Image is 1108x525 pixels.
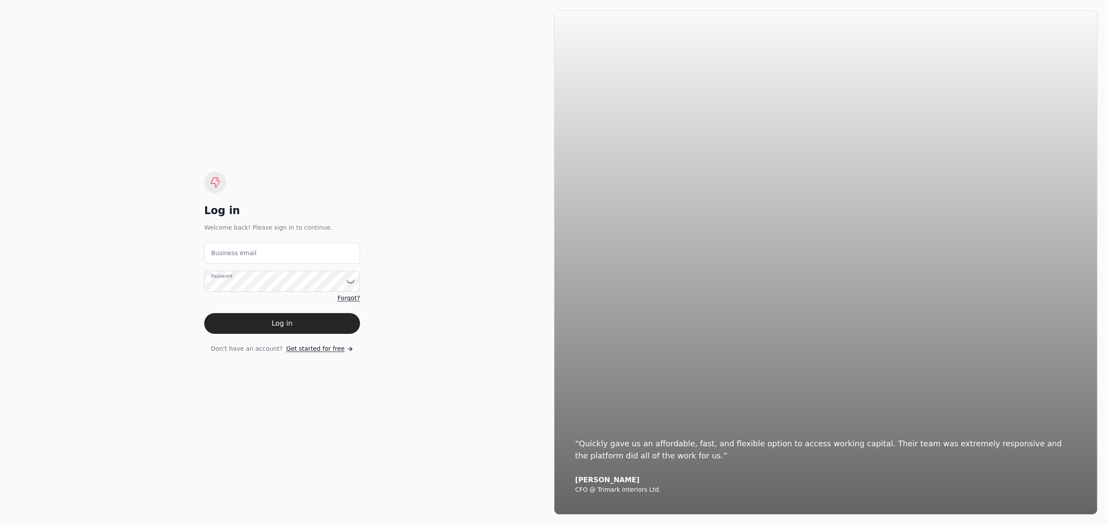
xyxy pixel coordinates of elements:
span: Get started for free [286,344,345,353]
div: Log in [204,204,360,218]
a: Forgot? [338,294,360,303]
label: Password [211,273,232,280]
div: “Quickly gave us an affordable, fast, and flexible option to access working capital. Their team w... [575,438,1076,462]
span: Don't have an account? [211,344,283,353]
a: Get started for free [286,344,353,353]
div: [PERSON_NAME] [575,476,1076,484]
div: CFO @ Trimark Interiors Ltd. [575,486,1076,494]
label: Business email [211,249,257,258]
div: Welcome back! Please sign in to continue. [204,223,360,232]
button: Log in [204,313,360,334]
